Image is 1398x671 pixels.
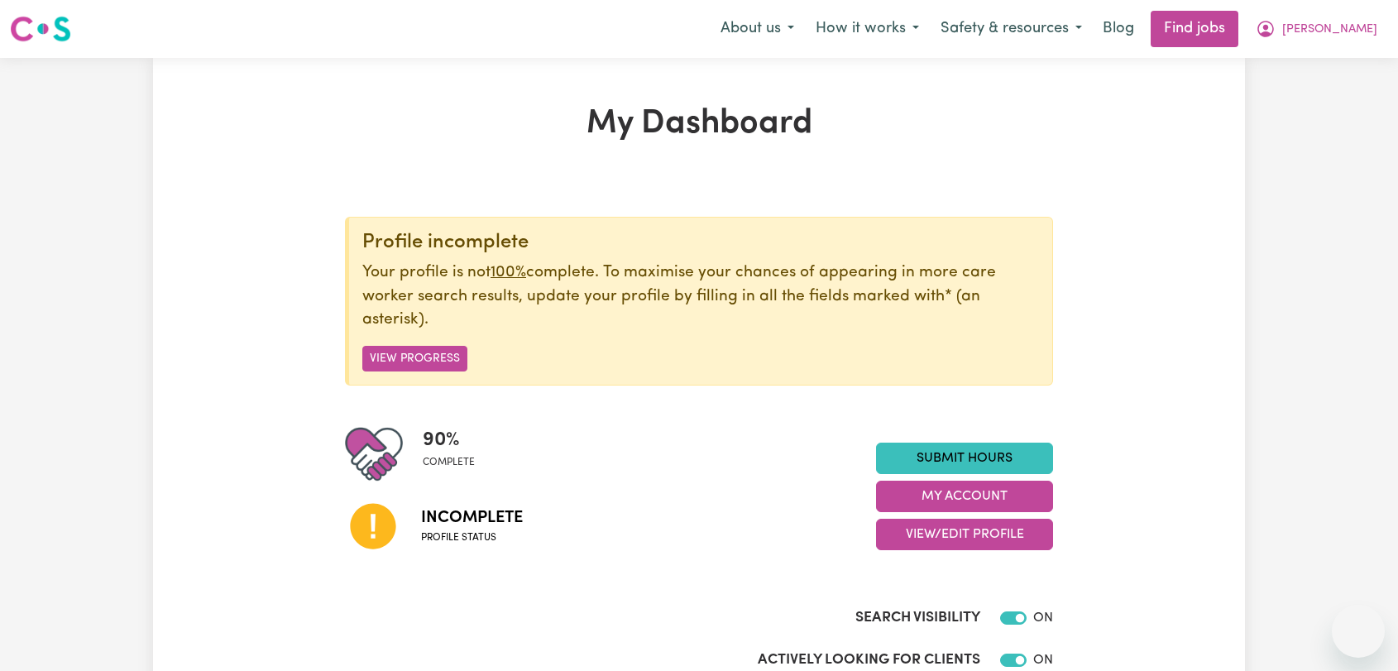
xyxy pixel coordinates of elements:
[1282,21,1377,39] span: [PERSON_NAME]
[855,607,980,629] label: Search Visibility
[421,506,523,530] span: Incomplete
[345,104,1053,144] h1: My Dashboard
[876,519,1053,550] button: View/Edit Profile
[710,12,805,46] button: About us
[1093,11,1144,47] a: Blog
[421,530,523,545] span: Profile status
[930,12,1093,46] button: Safety & resources
[491,265,526,280] u: 100%
[1033,611,1053,625] span: ON
[1151,11,1238,47] a: Find jobs
[423,425,488,483] div: Profile completeness: 90%
[423,425,475,455] span: 90 %
[1033,654,1053,667] span: ON
[362,261,1039,333] p: Your profile is not complete. To maximise your chances of appearing in more care worker search re...
[10,10,71,48] a: Careseekers logo
[423,455,475,470] span: complete
[805,12,930,46] button: How it works
[362,346,467,371] button: View Progress
[1332,605,1385,658] iframe: Button to launch messaging window
[10,14,71,44] img: Careseekers logo
[758,649,980,671] label: Actively Looking for Clients
[876,481,1053,512] button: My Account
[876,443,1053,474] a: Submit Hours
[362,231,1039,255] div: Profile incomplete
[1245,12,1388,46] button: My Account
